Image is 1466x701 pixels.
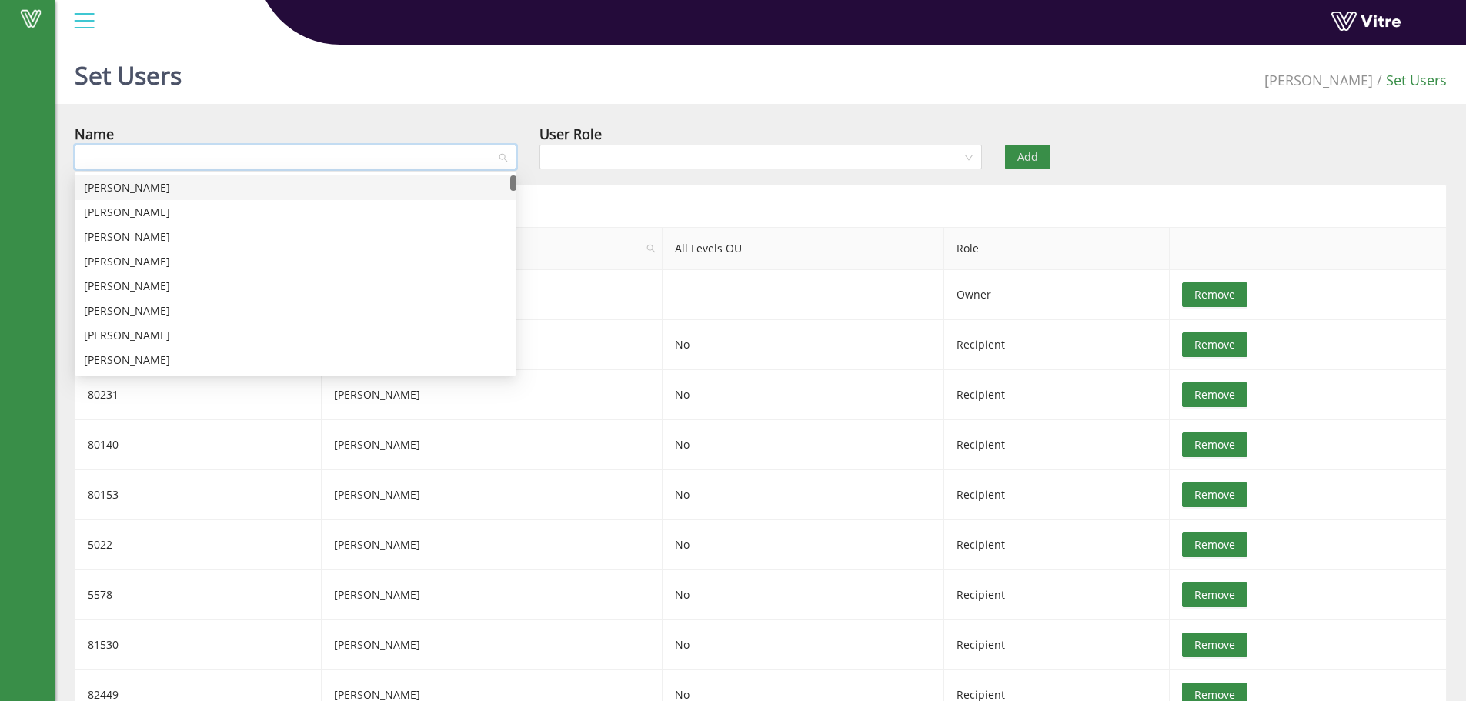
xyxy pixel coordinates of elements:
button: Remove [1182,633,1247,657]
span: Remove [1194,486,1235,503]
span: Remove [1194,386,1235,403]
span: Remove [1194,286,1235,303]
span: 80153 [88,487,119,502]
div: Name [75,123,114,145]
td: No [663,370,944,420]
span: 5022 [88,537,112,552]
div: [PERSON_NAME] [84,229,507,245]
td: [PERSON_NAME] [322,420,662,470]
span: Owner [957,287,991,302]
td: No [663,620,944,670]
div: Sean Davis [75,175,516,200]
div: Shaul Mor [75,299,516,323]
div: Stanislav Ostapenko [75,225,516,249]
h1: Set Users [75,38,182,104]
span: Remove [1194,536,1235,553]
span: Remove [1194,586,1235,603]
div: [PERSON_NAME] [84,327,507,344]
span: Recipient [957,637,1005,652]
td: [PERSON_NAME] [322,570,662,620]
span: Remove [1194,336,1235,353]
span: search [646,244,656,253]
span: 379 [1264,71,1373,89]
span: Recipient [957,487,1005,502]
div: [PERSON_NAME] [84,179,507,196]
div: [PERSON_NAME] [84,204,507,221]
td: [PERSON_NAME] [322,520,662,570]
button: Remove [1182,332,1247,357]
div: Solomon Volodarsky [75,348,516,372]
div: Tammy Yoshvayev [75,274,516,299]
button: Add [1005,145,1050,169]
th: Role [944,228,1170,270]
th: All Levels OU [663,228,944,270]
span: Remove [1194,636,1235,653]
div: Form users [75,185,1447,227]
span: search [640,228,662,269]
td: No [663,570,944,620]
button: Remove [1182,582,1247,607]
div: User Role [539,123,602,145]
span: 80140 [88,437,119,452]
td: No [663,320,944,370]
button: Remove [1182,382,1247,407]
div: Tali Lavi [75,200,516,225]
div: [PERSON_NAME] [84,253,507,270]
div: [PERSON_NAME] [84,352,507,369]
span: Recipient [957,537,1005,552]
span: 80231 [88,387,119,402]
li: Set Users [1373,69,1447,91]
span: Recipient [957,437,1005,452]
td: No [663,470,944,520]
td: No [663,520,944,570]
div: Jacqueline Szechtman [75,323,516,348]
span: 81530 [88,637,119,652]
button: Remove [1182,432,1247,457]
button: Remove [1182,482,1247,507]
span: Recipient [957,587,1005,602]
button: Remove [1182,532,1247,557]
span: Recipient [957,337,1005,352]
span: Recipient [957,387,1005,402]
td: [PERSON_NAME] [322,470,662,520]
td: [PERSON_NAME] [322,370,662,420]
span: Remove [1194,436,1235,453]
span: 5578 [88,587,112,602]
div: Tami Elbaz [75,249,516,274]
td: [PERSON_NAME] [322,620,662,670]
td: No [663,420,944,470]
div: [PERSON_NAME] [84,278,507,295]
button: Remove [1182,282,1247,307]
div: [PERSON_NAME] [84,302,507,319]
